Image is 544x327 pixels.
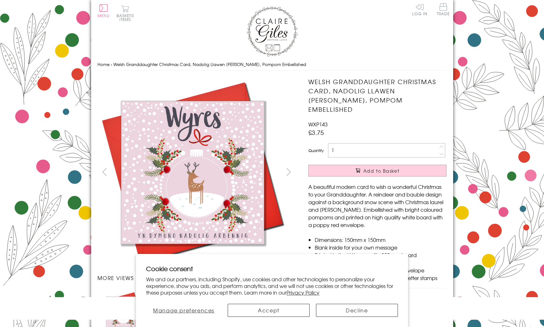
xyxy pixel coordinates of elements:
span: Manage preferences [153,306,214,314]
img: Welsh Granddaughter Christmas Card, Nadolig Llawen Wyres, Pompom Embellished [97,77,288,268]
li: Printed in the U.K on quality 350gsm board [315,251,447,259]
li: Blank inside for your own message [315,244,447,251]
span: Add to Basket [363,168,400,174]
button: Add to Basket [308,165,447,177]
p: A beautiful modern card to wish a wonderful Christmas to your Granddaughter. A reindeer and baubl... [308,183,447,229]
button: Accept [228,304,310,317]
button: Manage preferences [146,304,221,317]
h2: Cookie consent [146,264,398,273]
p: We and our partners, including Shopify, use cookies and other technologies to personalize your ex... [146,276,398,296]
label: Quantity [308,148,324,153]
nav: breadcrumbs [97,58,447,71]
span: 0 items [119,13,134,22]
a: Home [97,61,110,67]
li: Dimensions: 150mm x 150mm [315,236,447,244]
button: Decline [316,304,398,317]
a: Log In [412,3,427,16]
button: Menu [97,4,110,17]
span: › [111,61,112,67]
h1: Welsh Granddaughter Christmas Card, Nadolig Llawen [PERSON_NAME], Pompom Embellished [308,77,447,114]
a: Privacy Policy [286,289,319,296]
button: Basket0 items [117,5,134,21]
button: next [281,165,296,179]
span: Menu [97,13,110,18]
h3: More views [97,274,296,282]
span: Welsh Granddaughter Christmas Card, Nadolig Llawen [PERSON_NAME], Pompom Embellished [113,61,306,67]
button: prev [97,165,112,179]
span: WXP143 [308,120,328,128]
span: Trade [437,3,450,16]
img: Welsh Granddaughter Christmas Card, Nadolig Llawen Wyres, Pompom Embellished [296,77,486,230]
img: Claire Giles Greetings Cards [247,6,298,57]
span: £3.75 [308,128,324,137]
a: Trade [437,3,450,17]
